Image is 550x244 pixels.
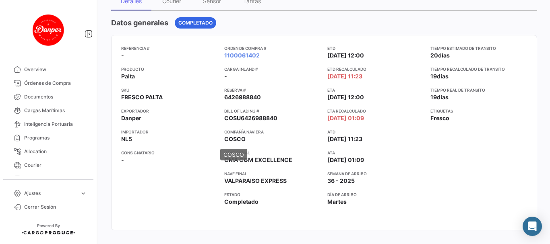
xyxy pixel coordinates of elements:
[121,93,163,101] span: FRESCO PALTA
[327,87,424,93] app-card-info-title: ETA
[121,45,218,51] app-card-info-title: Referencia #
[6,145,90,158] a: Allocation
[430,73,437,80] span: 19
[437,94,449,100] span: días
[327,150,424,156] app-card-info-title: ATA
[224,87,321,93] app-card-info-title: Reserva #
[224,45,321,51] app-card-info-title: Orden de Compra #
[327,108,424,114] app-card-info-title: ETA Recalculado
[6,90,90,104] a: Documentos
[121,150,218,156] app-card-info-title: Consignatario
[224,93,261,101] span: 6426988840
[224,66,321,72] app-card-info-title: Carga inland #
[224,72,227,80] span: -
[24,148,87,155] span: Allocation
[121,51,124,59] span: -
[430,87,527,93] app-card-info-title: Tiempo real de transito
[24,203,87,211] span: Cerrar Sesión
[121,156,124,164] span: -
[327,114,364,122] span: [DATE] 01:09
[6,117,90,131] a: Inteligencia Portuaria
[178,19,213,27] span: Completado
[430,94,437,100] span: 19
[224,135,246,143] span: COSCO
[121,66,218,72] app-card-info-title: Producto
[24,107,87,114] span: Cargas Marítimas
[6,172,90,186] a: Sensores
[224,198,258,206] span: Completado
[224,170,321,177] app-card-info-title: Nave final
[220,149,247,160] div: COSCO
[430,52,438,59] span: 20
[24,162,87,169] span: Courier
[24,190,77,197] span: Ajustes
[327,177,355,185] span: 36 - 2025
[327,93,364,101] span: [DATE] 12:00
[111,17,168,29] h4: Datos generales
[121,114,141,122] span: Danper
[430,108,527,114] app-card-info-title: Etiquetas
[430,45,527,51] app-card-info-title: Tiempo estimado de transito
[224,129,321,135] app-card-info-title: Compañía naviera
[6,131,90,145] a: Programas
[437,73,449,80] span: días
[24,66,87,73] span: Overview
[327,129,424,135] app-card-info-title: ATD
[24,80,87,87] span: Órdenes de Compra
[121,87,218,93] app-card-info-title: SKU
[121,72,135,80] span: Palta
[80,190,87,197] span: expand_more
[24,93,87,100] span: Documentos
[6,63,90,76] a: Overview
[327,66,424,72] app-card-info-title: ETD Recalculado
[6,158,90,172] a: Courier
[24,121,87,128] span: Inteligencia Portuaria
[224,108,321,114] app-card-info-title: Bill of Lading #
[24,134,87,141] span: Programas
[327,156,364,164] span: [DATE] 01:09
[327,51,364,59] span: [DATE] 12:00
[327,72,362,80] span: [DATE] 11:23
[224,156,292,164] span: CMA CGM EXCELLENCE
[121,129,218,135] app-card-info-title: Importador
[224,150,321,156] app-card-info-title: Nave inicial
[6,76,90,90] a: Órdenes de Compra
[224,191,321,198] app-card-info-title: Estado
[327,45,424,51] app-card-info-title: ETD
[327,198,347,206] span: Martes
[121,108,218,114] app-card-info-title: Exportador
[28,10,68,50] img: danper-logo.png
[121,135,132,143] span: NL5
[327,135,362,143] span: [DATE] 11:23
[224,177,287,185] span: VALPARAISO EXPRESS
[24,175,87,182] span: Sensores
[430,66,527,72] app-card-info-title: Tiempo recalculado de transito
[327,170,424,177] app-card-info-title: Semana de Arribo
[523,217,542,236] div: Abrir Intercom Messenger
[224,51,260,59] a: 1100061402
[6,104,90,117] a: Cargas Marítimas
[327,191,424,198] app-card-info-title: Día de Arribo
[224,114,277,122] span: COSU6426988840
[438,52,450,59] span: días
[430,114,449,122] span: Fresco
